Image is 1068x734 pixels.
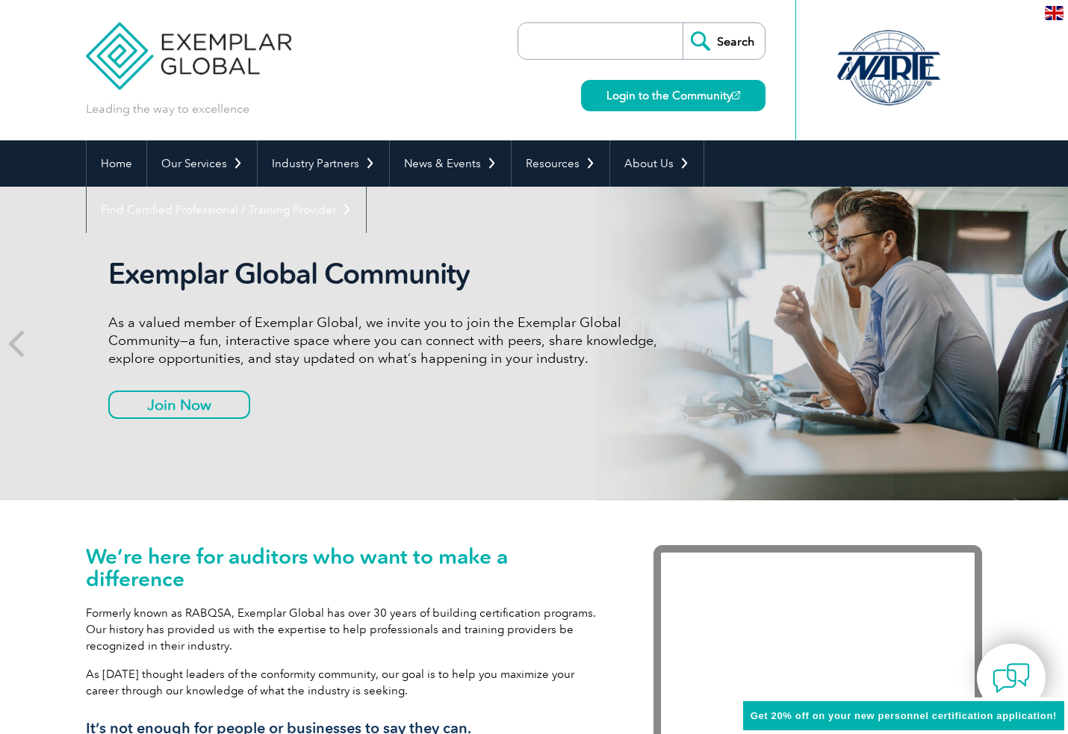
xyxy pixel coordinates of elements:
input: Search [683,23,765,59]
a: Login to the Community [581,80,766,111]
a: Join Now [108,391,250,419]
h2: Exemplar Global Community [108,257,668,291]
a: Home [87,140,146,187]
a: Industry Partners [258,140,389,187]
p: Leading the way to excellence [86,101,249,117]
p: As [DATE] thought leaders of the conformity community, our goal is to help you maximize your care... [86,666,609,699]
img: open_square.png [732,91,740,99]
a: Resources [512,140,609,187]
img: en [1045,6,1064,20]
a: About Us [610,140,704,187]
p: As a valued member of Exemplar Global, we invite you to join the Exemplar Global Community—a fun,... [108,314,668,367]
p: Formerly known as RABQSA, Exemplar Global has over 30 years of building certification programs. O... [86,605,609,654]
span: Get 20% off on your new personnel certification application! [751,710,1057,721]
a: News & Events [390,140,511,187]
h1: We’re here for auditors who want to make a difference [86,545,609,590]
a: Find Certified Professional / Training Provider [87,187,366,233]
a: Our Services [147,140,257,187]
img: contact-chat.png [993,659,1030,697]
